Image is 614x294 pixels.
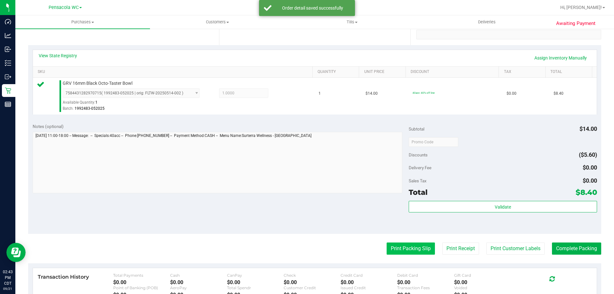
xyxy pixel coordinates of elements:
[49,5,79,10] span: Pensacola WC
[366,91,378,97] span: $14.00
[63,106,74,111] span: Batch:
[150,15,285,29] a: Customers
[454,273,511,278] div: Gift Card
[284,279,341,285] div: $0.00
[397,273,454,278] div: Debit Card
[15,15,150,29] a: Purchases
[579,125,597,132] span: $14.00
[5,87,11,94] inline-svg: Retail
[39,52,77,59] a: View State Registry
[5,101,11,107] inline-svg: Reports
[113,279,170,285] div: $0.00
[550,69,589,75] a: Total
[409,137,458,147] input: Promo Code
[486,242,545,255] button: Print Customer Labels
[397,285,454,290] div: Transaction Fees
[530,52,591,63] a: Assign Inventory Manually
[170,285,227,290] div: AeroPay
[3,286,12,291] p: 09/21
[387,242,435,255] button: Print Packing Slip
[113,285,170,290] div: Point of Banking (POB)
[150,19,284,25] span: Customers
[552,242,601,255] button: Complete Packing
[285,15,419,29] a: Tills
[113,273,170,278] div: Total Payments
[285,19,419,25] span: Tills
[319,91,321,97] span: 1
[411,69,496,75] a: Discount
[364,69,403,75] a: Unit Price
[227,273,284,278] div: CanPay
[341,279,398,285] div: $0.00
[33,124,64,129] span: Notes (optional)
[318,69,357,75] a: Quantity
[284,285,341,290] div: Customer Credit
[409,201,597,212] button: Validate
[75,106,105,111] span: 1992483-052025
[454,285,511,290] div: Voided
[409,149,428,161] span: Discounts
[284,273,341,278] div: Check
[95,100,98,105] span: 1
[15,19,150,25] span: Purchases
[341,285,398,290] div: Issued Credit
[579,151,597,158] span: ($5.60)
[170,279,227,285] div: $0.00
[495,204,511,210] span: Validate
[5,46,11,52] inline-svg: Inbound
[583,177,597,184] span: $0.00
[583,164,597,171] span: $0.00
[556,20,595,27] span: Awaiting Payment
[6,243,26,262] iframe: Resource center
[442,242,479,255] button: Print Receipt
[275,5,350,11] div: Order detail saved successfully
[554,91,563,97] span: $8.40
[409,126,424,131] span: Subtotal
[576,188,597,197] span: $8.40
[63,80,132,86] span: GRV 16mm Black Octo-Taster Bowl
[3,269,12,286] p: 02:43 PM CDT
[341,273,398,278] div: Credit Card
[397,279,454,285] div: $0.00
[454,279,511,285] div: $0.00
[409,188,428,197] span: Total
[420,15,554,29] a: Deliveries
[5,60,11,66] inline-svg: Inventory
[227,279,284,285] div: $0.00
[560,5,602,10] span: Hi, [PERSON_NAME]!
[227,285,284,290] div: Total Spendr
[170,273,227,278] div: Cash
[469,19,504,25] span: Deliveries
[5,32,11,39] inline-svg: Analytics
[507,91,516,97] span: $0.00
[63,98,207,110] div: Available Quantity:
[5,74,11,80] inline-svg: Outbound
[413,91,435,94] span: 40acc: 40% off line
[409,165,431,170] span: Delivery Fee
[38,69,310,75] a: SKU
[504,69,543,75] a: Tax
[409,178,427,183] span: Sales Tax
[5,19,11,25] inline-svg: Dashboard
